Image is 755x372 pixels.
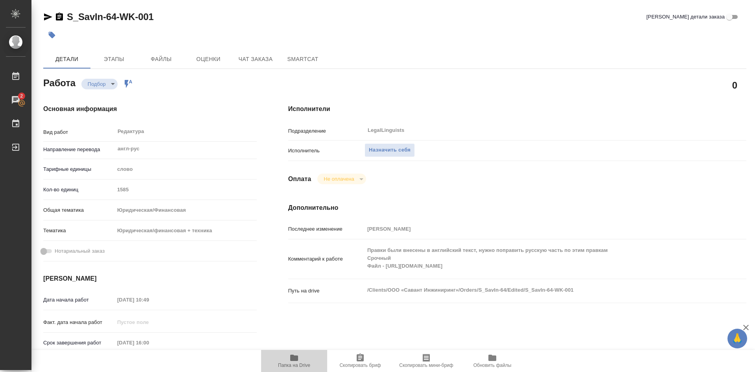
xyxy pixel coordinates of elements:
[114,204,257,217] div: Юридическая/Финансовая
[43,296,114,304] p: Дата начала работ
[288,255,365,263] p: Комментарий к работе
[43,12,53,22] button: Скопировать ссылку для ЯМессенджера
[114,184,257,195] input: Пустое поле
[81,79,118,89] div: Подбор
[365,223,708,235] input: Пустое поле
[43,186,114,194] p: Кол-во единиц
[43,128,114,136] p: Вид работ
[114,294,183,305] input: Пустое поле
[327,350,393,372] button: Скопировать бриф
[237,54,274,64] span: Чат заказа
[365,143,415,157] button: Назначить себя
[43,227,114,235] p: Тематика
[43,318,114,326] p: Факт. дата начала работ
[459,350,525,372] button: Обновить файлы
[288,147,365,155] p: Исполнитель
[114,163,257,176] div: слово
[43,146,114,154] p: Направление перевода
[288,174,311,184] h4: Оплата
[278,363,310,368] span: Папка на Drive
[365,244,708,273] textarea: Правки были внесены в английский текст, нужно поправить русскую часть по этим правкам Срочный Фай...
[288,104,746,114] h4: Исполнители
[288,225,365,233] p: Последнее изменение
[114,316,183,328] input: Пустое поле
[369,146,411,155] span: Назначить себя
[288,287,365,295] p: Путь на drive
[473,363,512,368] span: Обновить файлы
[339,363,381,368] span: Скопировать бриф
[142,54,180,64] span: Файлы
[85,81,108,87] button: Подбор
[43,26,61,44] button: Добавить тэг
[43,206,114,214] p: Общая тематика
[43,75,75,89] h2: Работа
[393,350,459,372] button: Скопировать мини-бриф
[43,274,257,283] h4: [PERSON_NAME]
[55,247,105,255] span: Нотариальный заказ
[365,283,708,297] textarea: /Clients/ООО «Савант Инжиниринг»/Orders/S_SavIn-64/Edited/S_SavIn-64-WK-001
[261,350,327,372] button: Папка на Drive
[321,176,356,182] button: Не оплачена
[646,13,725,21] span: [PERSON_NAME] детали заказа
[399,363,453,368] span: Скопировать мини-бриф
[55,12,64,22] button: Скопировать ссылку
[288,203,746,213] h4: Дополнительно
[284,54,322,64] span: SmartCat
[15,92,28,100] span: 2
[2,90,29,110] a: 2
[43,339,114,347] p: Срок завершения работ
[95,54,133,64] span: Этапы
[114,337,183,348] input: Пустое поле
[317,174,366,184] div: Подбор
[732,78,737,92] h2: 0
[727,329,747,348] button: 🙏
[288,127,365,135] p: Подразделение
[43,104,257,114] h4: Основная информация
[43,165,114,173] p: Тарифные единицы
[731,330,744,347] span: 🙏
[114,224,257,237] div: Юридическая/финансовая + техника
[190,54,227,64] span: Оценки
[48,54,86,64] span: Детали
[67,11,154,22] a: S_SavIn-64-WK-001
